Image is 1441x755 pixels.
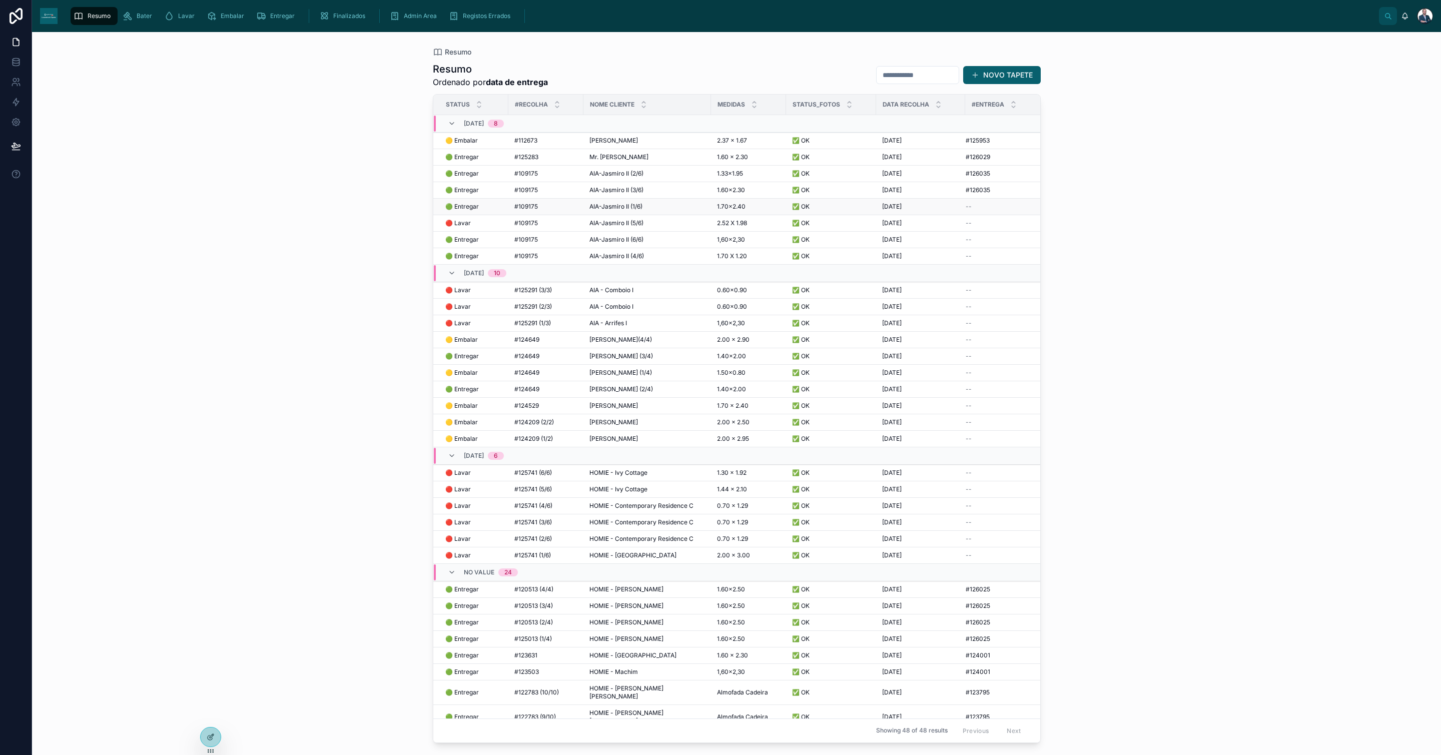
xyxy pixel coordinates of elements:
[514,385,577,393] a: #124649
[514,137,577,145] a: #112673
[792,336,810,344] span: ✅ OK
[717,303,747,311] span: 0.60x0.90
[445,336,502,344] a: 🟡 Embalar
[445,186,479,194] span: 🟢 Entregar
[792,219,870,227] a: ✅ OK
[514,137,537,145] span: #112673
[514,186,577,194] a: #109175
[966,319,972,327] span: --
[514,352,577,360] a: #124649
[445,418,502,426] a: 🟡 Embalar
[882,418,902,426] span: [DATE]
[445,303,502,311] a: 🔴 Lavar
[963,66,1041,84] a: NOVO TAPETE
[445,402,502,410] a: 🟡 Embalar
[717,236,780,244] a: 1,60×2,30
[589,319,705,327] a: AIA - Arrifes I
[387,7,444,25] a: Admin Area
[514,369,577,377] a: #124649
[966,153,1046,161] a: #126029
[792,252,870,260] a: ✅ OK
[333,12,365,20] span: Finalizados
[589,402,705,410] a: [PERSON_NAME]
[966,435,972,443] span: --
[514,236,577,244] a: #109175
[514,435,577,443] a: #124209 (1/2)
[717,336,750,344] span: 2.00 x 2.90
[464,452,484,460] span: [DATE]
[514,203,577,211] a: #109175
[445,336,478,344] span: 🟡 Embalar
[717,402,780,410] a: 1.70 x 2.40
[882,469,902,477] span: [DATE]
[792,319,870,327] a: ✅ OK
[589,418,638,426] span: [PERSON_NAME]
[717,369,780,377] a: 1.50x0.80
[589,435,705,443] a: [PERSON_NAME]
[882,137,959,145] a: [DATE]
[514,469,552,477] span: #125741 (6/6)
[445,485,502,493] a: 🔴 Lavar
[445,236,479,244] span: 🟢 Entregar
[717,203,780,211] a: 1.70×2.40
[966,418,1046,426] a: --
[445,236,502,244] a: 🟢 Entregar
[882,137,902,145] span: [DATE]
[589,137,638,145] span: [PERSON_NAME]
[514,203,538,211] span: #109175
[445,418,478,426] span: 🟡 Embalar
[882,435,959,443] a: [DATE]
[966,203,1046,211] a: --
[882,435,902,443] span: [DATE]
[445,385,502,393] a: 🟢 Entregar
[445,186,502,194] a: 🟢 Entregar
[882,153,902,161] span: [DATE]
[717,170,743,178] span: 1.33×1.95
[792,203,870,211] a: ✅ OK
[717,186,780,194] a: 1.60×2.30
[717,286,780,294] a: 0.60x0.90
[445,252,479,260] span: 🟢 Entregar
[792,153,810,161] span: ✅ OK
[445,402,478,410] span: 🟡 Embalar
[404,12,437,20] span: Admin Area
[445,153,502,161] a: 🟢 Entregar
[589,219,643,227] span: AIA-Jasmiro II (5/6)
[514,153,538,161] span: #125283
[966,319,1046,327] a: --
[445,219,471,227] span: 🔴 Lavar
[589,153,705,161] a: Mr. [PERSON_NAME]
[717,219,747,227] span: 2.52 X 1.98
[792,352,810,360] span: ✅ OK
[514,369,539,377] span: #124649
[40,8,58,24] img: App logo
[445,286,471,294] span: 🔴 Lavar
[966,352,1046,360] a: --
[717,352,780,360] a: 1.40×2.00
[445,469,502,477] a: 🔴 Lavar
[589,153,648,161] span: Mr. [PERSON_NAME]
[514,219,577,227] a: #109175
[446,7,517,25] a: Registos Errados
[882,252,902,260] span: [DATE]
[882,303,902,311] span: [DATE]
[717,469,747,477] span: 1.30 x 1.92
[966,203,972,211] span: --
[137,12,152,20] span: Bater
[178,12,195,20] span: Lavar
[792,137,870,145] a: ✅ OK
[589,236,643,244] span: AIA-Jasmiro II (6/6)
[717,236,745,244] span: 1,60×2,30
[589,319,627,327] span: AIA - Arrifes I
[792,369,810,377] span: ✅ OK
[717,402,749,410] span: 1.70 x 2.40
[717,153,780,161] a: 1.60 x 2.30
[882,402,959,410] a: [DATE]
[792,319,810,327] span: ✅ OK
[966,402,1046,410] a: --
[445,469,471,477] span: 🔴 Lavar
[589,170,643,178] span: AIA-Jasmiro II (2/6)
[464,269,484,277] span: [DATE]
[589,352,705,360] a: [PERSON_NAME] (3/4)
